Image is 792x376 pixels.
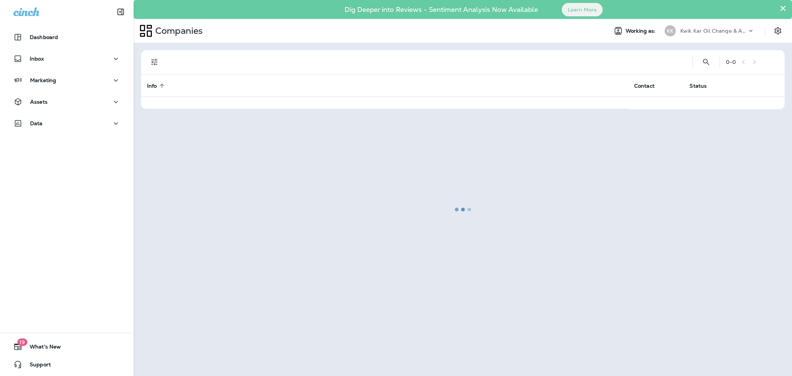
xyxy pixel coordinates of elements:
[30,120,43,126] p: Data
[22,344,61,353] span: What's New
[152,25,203,36] p: Companies
[30,34,58,40] p: Dashboard
[665,25,676,36] div: KK
[7,116,126,131] button: Data
[30,56,44,62] p: Inbox
[22,362,51,370] span: Support
[17,338,27,346] span: 19
[7,339,126,354] button: 19What's New
[680,28,747,34] p: Kwik Kar Oil Change & Auto Care
[323,9,560,11] p: Dig Deeper into Reviews - Sentiment Analysis Now Available
[7,357,126,372] button: Support
[7,30,126,45] button: Dashboard
[771,24,785,38] button: Settings
[30,99,48,105] p: Assets
[562,3,603,16] button: Learn More
[30,77,56,83] p: Marketing
[7,51,126,66] button: Inbox
[626,28,657,34] span: Working as:
[7,94,126,109] button: Assets
[110,4,131,19] button: Collapse Sidebar
[779,2,786,14] button: Close
[7,73,126,88] button: Marketing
